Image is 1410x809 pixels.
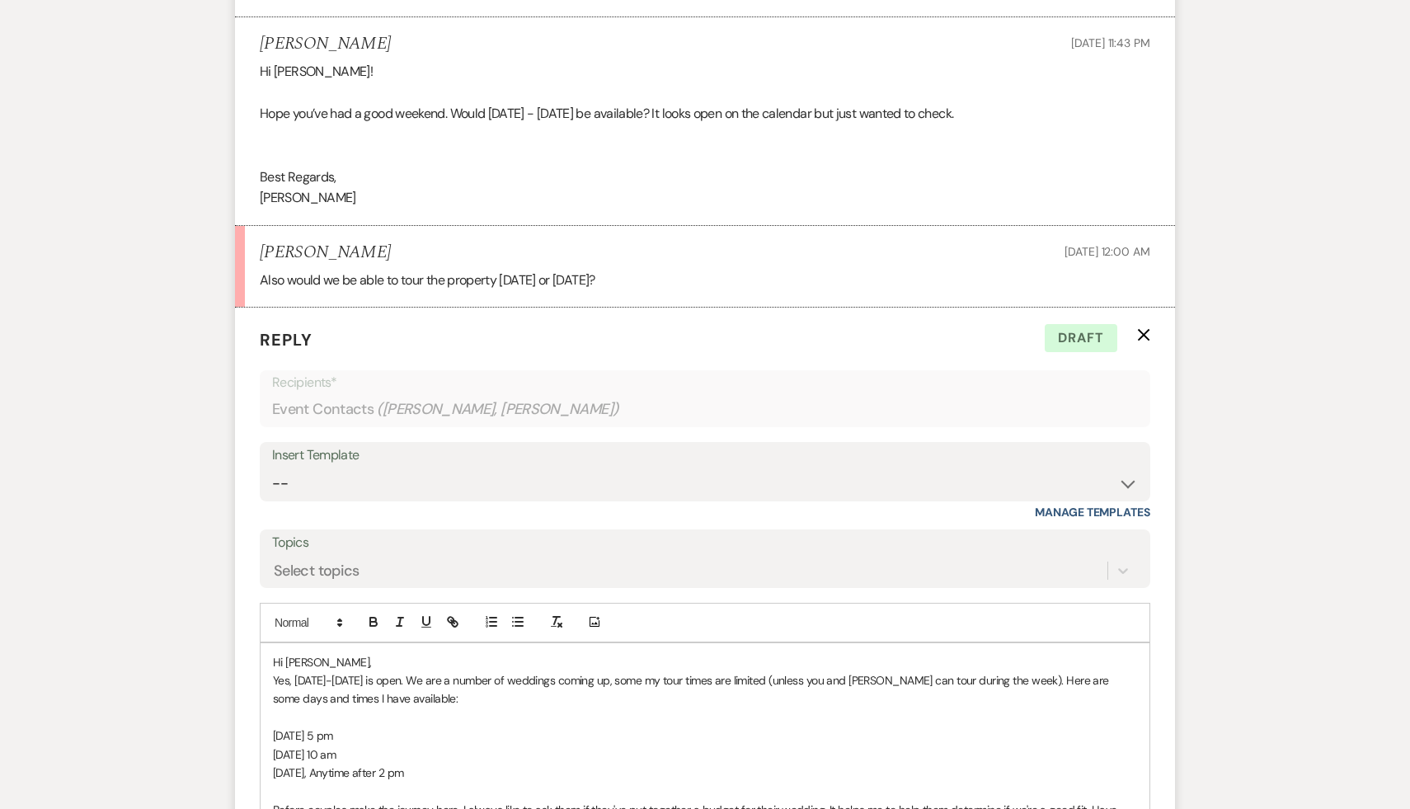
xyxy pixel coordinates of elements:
div: Event Contacts [272,393,1138,426]
a: Manage Templates [1035,505,1150,520]
div: Also would we be able to tour the property [DATE] or [DATE]? [260,270,1150,291]
p: Yes, [DATE]-[DATE] is open. We are a number of weddings coming up, some my tour times are limited... [273,671,1137,708]
p: Recipients* [272,372,1138,393]
label: Topics [272,531,1138,555]
p: [DATE], Anytime after 2 pm [273,764,1137,782]
div: Hi [PERSON_NAME]! Hope you’ve had a good weekend. Would [DATE] - [DATE] be available? It looks op... [260,61,1150,209]
p: Hi [PERSON_NAME], [273,653,1137,671]
span: Reply [260,329,313,350]
span: Draft [1045,324,1117,352]
p: [DATE] 10 am [273,746,1137,764]
div: Select topics [274,559,360,581]
h5: [PERSON_NAME] [260,34,391,54]
div: Insert Template [272,444,1138,468]
h5: [PERSON_NAME] [260,242,391,263]
p: [DATE] 5 pm [273,727,1137,745]
span: ( [PERSON_NAME], [PERSON_NAME] ) [377,398,619,421]
span: [DATE] 11:43 PM [1071,35,1150,50]
span: [DATE] 12:00 AM [1065,244,1150,259]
